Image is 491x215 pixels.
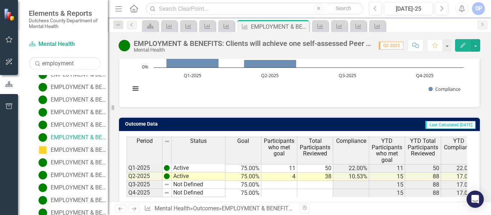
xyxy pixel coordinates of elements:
td: Q3-2025 [127,181,162,189]
td: Active [172,172,225,181]
span: Participants who met goal [263,138,295,157]
span: Period [137,138,153,144]
a: EMPLOYMENT & BENEFITS: Clients have their information updated with their health plans, to ensure ... [37,119,108,131]
text: Q3-2025 [339,72,356,79]
div: EMPLOYMENT & BENEFITS: Clients will achieve one self-assessed Peer Advocacy and Support Goal per ... [134,39,372,47]
td: 15 [369,173,405,181]
td: 10.53% [333,173,369,181]
a: EMPLOYMENT & BENEFITS: Clients will report improved scores across one or more of the 8 Dimensions... [37,195,108,206]
img: Active [38,171,47,179]
td: Q2-2025 [127,172,162,181]
span: Last Calculated [DATE] [425,121,476,129]
a: Mental Health [29,40,101,48]
span: Q2-2025 [379,42,403,50]
td: 75.00% [225,189,261,197]
div: EMPLOYMENT & BENEFITS: Clients will obtain employment with the assistance of Supported Employment... [51,184,108,191]
img: Active [38,158,47,167]
img: ClearPoint Strategy [3,8,16,21]
td: 88 [405,189,441,197]
td: 17.05% [441,173,477,181]
td: 50 [405,164,441,173]
button: DP [472,2,485,15]
button: View chart menu, Chart [130,84,141,94]
td: 11 [261,164,297,173]
text: Q4-2025 [416,72,433,79]
span: Elements & Reports [29,9,101,18]
path: Q1-2025, 22. Compliance. [166,52,219,67]
a: EMPLOYMENT & BENEFITS: Current staff vacancy rate (listed as %) [37,81,108,93]
span: Goal [237,138,249,144]
div: EMPLOYMENT & BENEFITS: Total Unduplicated clients in time period [51,109,108,116]
td: 88 [405,181,441,189]
div: EMPLOYMENT & BENEFITS: Participants found eligible will be connected to relevant public benefits ... [51,147,108,153]
img: Active [38,133,47,142]
td: 75.00% [225,164,261,173]
div: EMPLOYMENT & BENEFITS: Clients who have obtained employment will retain their current employment ... [51,159,108,166]
span: YTD Total Participants Reviewed [407,138,439,157]
span: YTD Compliance [442,138,475,150]
div: » » [144,205,294,213]
div: EMPLOYMENT & BENEFITS: Total number of Peer Advocates [51,97,108,103]
a: EMPLOYMENT & BENEFITS: Participants found eligible will be connected to relevant public benefits ... [37,144,108,156]
input: Search Below... [29,57,101,70]
td: Not Defined [172,189,225,197]
div: EMPLOYMENT & BENEFITS: Current staff vacancy rate (listed as %) [51,84,108,90]
td: 4 [261,173,297,181]
div: Open Intercom Messenger [467,191,484,208]
span: Compliance [336,138,366,144]
div: [DATE]-25 [386,5,431,13]
img: vxUKiH+t4DB4Dlbf9nNoqvUz9g3YKO8hfrLxWcNDrLJ4jvweb+hBW2lgkewAAAABJRU5ErkJggg== [164,165,170,171]
img: Active [38,95,47,104]
div: EMPLOYMENT & BENEFITS: Clients will achieve one self-assessed Peer Advocacy and Support Goal per ... [51,134,108,141]
a: EMPLOYMENT & BENEFITS: Clients who have obtained employment will retain their current employment ... [37,157,108,168]
small: Dutchess County Department of Mental Health [29,18,101,29]
td: 22.00% [441,164,477,173]
div: EMPLOYMENT & BENEFITS: Clients have their information updated with their health plans, to ensure ... [51,122,108,128]
img: Hold [38,146,47,154]
span: Search [336,5,351,11]
img: vxUKiH+t4DB4Dlbf9nNoqvUz9g3YKO8hfrLxWcNDrLJ4jvweb+hBW2lgkewAAAABJRU5ErkJggg== [164,173,170,179]
a: EMPLOYMENT & BENEFITS: Clients will obtain employment with the assistance of Supported Employment... [37,182,108,193]
img: Active [38,83,47,92]
img: 8DAGhfEEPCf229AAAAAElFTkSuQmCC [164,139,170,144]
a: Outcomes [193,205,219,212]
img: 8DAGhfEEPCf229AAAAAElFTkSuQmCC [164,190,170,196]
td: 75.00% [225,173,261,181]
a: EMPLOYMENT & BENEFITS: Clients will achieve one self-assessed Peer Advocacy and Support Goal per ... [37,132,108,143]
a: EMPLOYMENT & BENEFITS: Clients will engage in two or more One-to-One [MEDICAL_DATA] Sessions per ... [37,169,108,181]
span: Total Participants Reviewed [299,138,331,157]
button: [DATE]-25 [384,2,433,15]
text: Q2-2025 [261,72,279,79]
span: YTD Participants who met goal [371,138,403,163]
td: 17.05% [441,189,477,197]
div: Mental Health [134,47,372,53]
td: 15 [369,189,405,197]
button: Show Compliance [428,86,460,92]
td: Not Defined [172,181,225,189]
button: Search [326,4,362,14]
img: Active [38,108,47,117]
td: Active [172,164,225,172]
img: Active [119,40,130,51]
img: Active [38,196,47,205]
td: 15 [369,181,405,189]
a: EMPLOYMENT & BENEFITS: Total Unduplicated clients in time period [37,107,108,118]
a: Mental Health [155,205,190,212]
td: 38 [297,173,333,181]
td: 75.00% [225,181,261,189]
td: 50 [297,164,333,173]
div: EMPLOYMENT & BENEFITS: Clients will achieve one self-assessed Peer Advocacy and Support Goal per ... [251,22,307,31]
td: Q4-2025 [127,189,162,197]
text: Q1-2025 [184,72,201,79]
td: 17.05% [441,181,477,189]
div: EMPLOYMENT & BENEFITS: Clients will report improved scores across one or more of the 8 Dimensions... [51,197,108,204]
path: Q2-2025, 10.52631579. Compliance. [244,60,297,67]
span: Status [190,138,207,144]
text: 0% [142,64,148,70]
input: Search ClearPoint... [146,3,363,15]
img: Active [38,183,47,192]
div: EMPLOYMENT & BENEFITS: Clients will engage in two or more One-to-One [MEDICAL_DATA] Sessions per ... [51,172,108,178]
td: 11 [369,164,405,173]
img: 8DAGhfEEPCf229AAAAAElFTkSuQmCC [164,182,170,187]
